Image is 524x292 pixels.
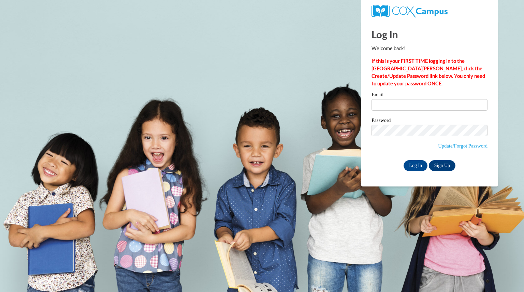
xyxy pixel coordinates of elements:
[372,92,487,99] label: Email
[372,8,448,14] a: COX Campus
[372,45,487,52] p: Welcome back!
[372,5,448,17] img: COX Campus
[429,160,455,171] a: Sign Up
[372,27,487,41] h1: Log In
[372,118,487,125] label: Password
[404,160,427,171] input: Log In
[438,143,487,149] a: Update/Forgot Password
[372,58,485,86] strong: If this is your FIRST TIME logging in to the [GEOGRAPHIC_DATA][PERSON_NAME], click the Create/Upd...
